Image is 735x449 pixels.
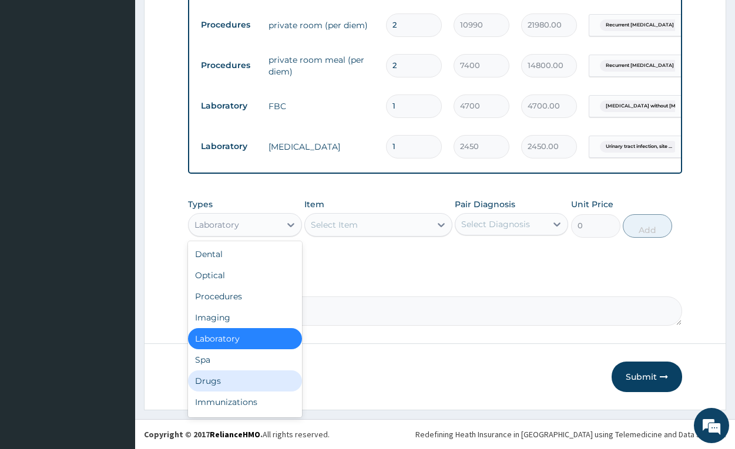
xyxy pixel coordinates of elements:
[600,19,680,31] span: Recurrent [MEDICAL_DATA]
[263,13,380,37] td: private room (per diem)
[144,429,263,440] strong: Copyright © 2017 .
[415,428,726,440] div: Redefining Heath Insurance in [GEOGRAPHIC_DATA] using Telemedicine and Data Science!
[22,59,48,88] img: d_794563401_company_1708531726252_794563401
[263,94,380,118] td: FBC
[263,48,380,83] td: private room meal (per diem)
[188,280,682,290] label: Comment
[195,95,263,117] td: Laboratory
[210,429,260,440] a: RelianceHMO
[455,198,515,210] label: Pair Diagnosis
[311,219,358,231] div: Select Item
[188,370,301,391] div: Drugs
[600,141,678,153] span: Urinary tract infection, site ...
[461,218,530,230] div: Select Diagnosis
[600,100,719,112] span: [MEDICAL_DATA] without [MEDICAL_DATA]
[188,286,301,307] div: Procedures
[6,320,224,362] textarea: Type your message and hit 'Enter'
[195,136,263,157] td: Laboratory
[188,244,301,265] div: Dental
[188,200,213,210] label: Types
[188,265,301,286] div: Optical
[68,148,162,266] span: We're online!
[194,219,239,231] div: Laboratory
[135,419,735,449] footer: All rights reserved.
[600,60,680,72] span: Recurrent [MEDICAL_DATA]
[263,135,380,158] td: [MEDICAL_DATA]
[612,362,682,392] button: Submit
[623,214,672,238] button: Add
[188,391,301,413] div: Immunizations
[188,328,301,349] div: Laboratory
[195,55,263,76] td: Procedures
[571,198,613,210] label: Unit Price
[61,66,197,81] div: Chat with us now
[188,413,301,434] div: Others
[304,198,324,210] label: Item
[195,14,263,36] td: Procedures
[193,6,221,34] div: Minimize live chat window
[188,349,301,370] div: Spa
[188,307,301,328] div: Imaging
